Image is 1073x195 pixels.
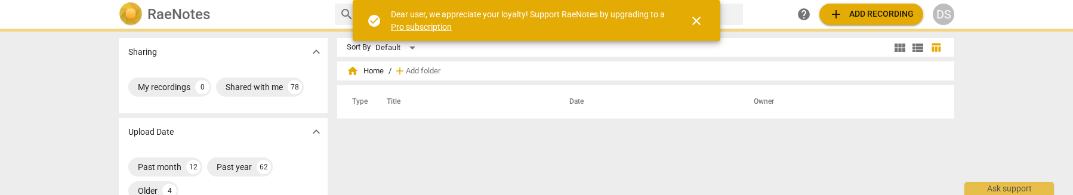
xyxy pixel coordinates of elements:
[119,2,325,26] a: LogoRaeNotes
[891,39,909,57] button: Tile view
[911,41,925,55] span: view_list
[893,41,907,55] span: view_module
[375,38,420,57] div: Default
[128,46,157,58] p: Sharing
[927,39,945,57] button: Table view
[964,182,1054,195] div: Ask support
[186,160,201,174] div: 12
[933,4,954,25] button: DS
[829,7,843,21] span: add
[909,39,927,57] button: List view
[340,7,354,21] span: search
[119,2,143,26] img: Logo
[388,67,391,76] span: /
[309,45,323,59] span: expand_more
[309,125,323,139] span: expand_more
[307,43,325,61] button: Show more
[226,81,283,93] div: Shared with me
[147,6,210,23] h2: RaeNotes
[343,85,372,119] th: Type
[406,67,440,76] span: Add folder
[689,14,704,28] span: close
[138,81,190,93] div: My recordings
[555,85,739,119] th: Date
[347,43,371,52] div: Sort By
[930,42,942,53] span: table_chart
[829,7,914,21] span: Add recording
[372,85,555,119] th: Title
[793,4,815,25] a: Help
[128,126,174,138] p: Upload Date
[257,160,271,174] div: 62
[394,65,406,77] span: add
[347,65,359,77] span: home
[391,8,668,33] div: Dear user, we appreciate your loyalty! Support RaeNotes by upgrading to a
[797,7,811,21] span: help
[347,65,384,77] span: Home
[307,123,325,141] button: Show more
[819,4,923,25] button: Upload
[682,7,711,35] button: Close
[195,80,209,94] div: 0
[391,22,452,32] a: Pro subscription
[367,14,381,28] span: check_circle
[217,161,252,173] div: Past year
[138,161,181,173] div: Past month
[288,80,302,94] div: 78
[739,85,942,119] th: Owner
